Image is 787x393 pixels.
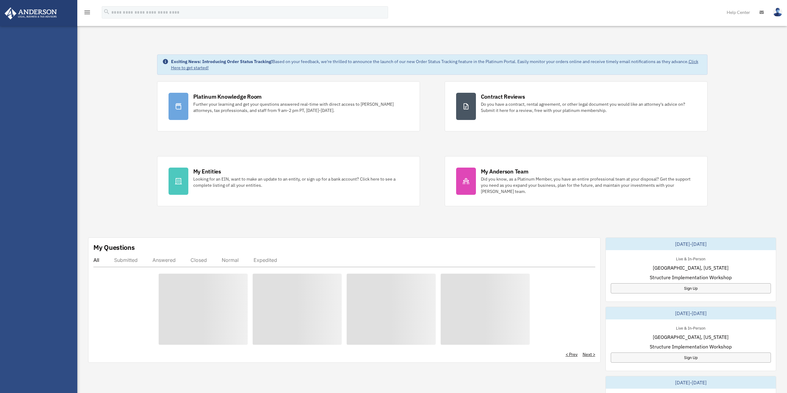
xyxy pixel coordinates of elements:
[83,9,91,16] i: menu
[83,11,91,16] a: menu
[171,59,698,70] a: Click Here to get started!
[653,333,729,341] span: [GEOGRAPHIC_DATA], [US_STATE]
[157,81,420,131] a: Platinum Knowledge Room Further your learning and get your questions answered real-time with dire...
[583,351,595,357] a: Next >
[93,257,99,263] div: All
[157,156,420,206] a: My Entities Looking for an EIN, want to make an update to an entity, or sign up for a bank accoun...
[193,93,262,100] div: Platinum Knowledge Room
[611,283,771,293] a: Sign Up
[653,264,729,271] span: [GEOGRAPHIC_DATA], [US_STATE]
[650,274,732,281] span: Structure Implementation Workshop
[445,81,708,131] a: Contract Reviews Do you have a contract, rental agreement, or other legal document you would like...
[445,156,708,206] a: My Anderson Team Did you know, as a Platinum Member, you have an entire professional team at your...
[481,93,525,100] div: Contract Reviews
[103,8,110,15] i: search
[114,257,138,263] div: Submitted
[193,176,408,188] div: Looking for an EIN, want to make an update to an entity, or sign up for a bank account? Click her...
[171,59,272,64] strong: Exciting News: Introducing Order Status Tracking!
[773,8,782,17] img: User Pic
[190,257,207,263] div: Closed
[671,324,710,331] div: Live & In-Person
[611,352,771,363] a: Sign Up
[606,307,776,319] div: [DATE]-[DATE]
[671,255,710,262] div: Live & In-Person
[481,176,696,194] div: Did you know, as a Platinum Member, you have an entire professional team at your disposal? Get th...
[3,7,59,19] img: Anderson Advisors Platinum Portal
[93,243,135,252] div: My Questions
[222,257,239,263] div: Normal
[193,101,408,113] div: Further your learning and get your questions answered real-time with direct access to [PERSON_NAM...
[152,257,176,263] div: Answered
[606,376,776,389] div: [DATE]-[DATE]
[606,238,776,250] div: [DATE]-[DATE]
[193,168,221,175] div: My Entities
[481,168,528,175] div: My Anderson Team
[171,58,702,71] div: Based on your feedback, we're thrilled to announce the launch of our new Order Status Tracking fe...
[566,351,578,357] a: < Prev
[650,343,732,350] span: Structure Implementation Workshop
[481,101,696,113] div: Do you have a contract, rental agreement, or other legal document you would like an attorney's ad...
[254,257,277,263] div: Expedited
